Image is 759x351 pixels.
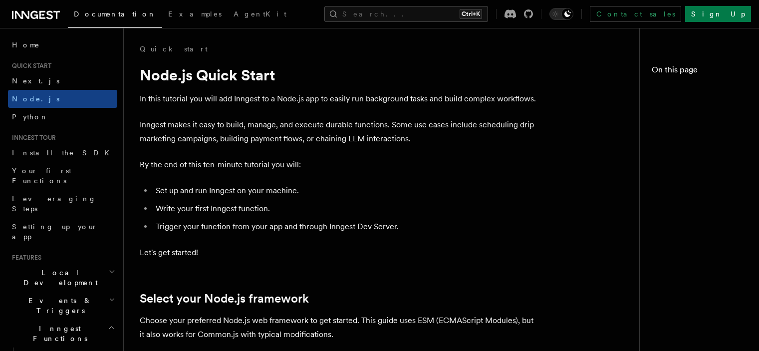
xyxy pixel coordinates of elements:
button: Local Development [8,264,117,292]
a: AgentKit [228,3,292,27]
a: Home [8,36,117,54]
li: Set up and run Inngest on your machine. [153,184,539,198]
a: Install the SDK [8,144,117,162]
span: Your first Functions [12,167,71,185]
a: Documentation [68,3,162,28]
a: Leveraging Steps [8,190,117,218]
a: Select your Node.js framework [140,292,309,306]
span: Install the SDK [12,149,115,157]
span: Events & Triggers [8,296,109,316]
a: Sign Up [685,6,751,22]
button: Search...Ctrl+K [324,6,488,22]
span: AgentKit [234,10,286,18]
li: Trigger your function from your app and through Inngest Dev Server. [153,220,539,234]
span: Inngest tour [8,134,56,142]
p: Inngest makes it easy to build, manage, and execute durable functions. Some use cases include sch... [140,118,539,146]
span: Features [8,254,41,262]
span: Next.js [12,77,59,85]
span: Home [12,40,40,50]
span: Setting up your app [12,223,98,241]
span: Python [12,113,48,121]
span: Leveraging Steps [12,195,96,213]
h1: Node.js Quick Start [140,66,539,84]
p: Let's get started! [140,246,539,260]
a: Next.js [8,72,117,90]
span: Inngest Functions [8,324,108,344]
a: Python [8,108,117,126]
p: By the end of this ten-minute tutorial you will: [140,158,539,172]
a: Setting up your app [8,218,117,246]
li: Write your first Inngest function. [153,202,539,216]
button: Inngest Functions [8,320,117,348]
a: Node.js [8,90,117,108]
a: Examples [162,3,228,27]
a: Quick start [140,44,208,54]
span: Local Development [8,268,109,288]
h4: On this page [652,64,747,80]
p: In this tutorial you will add Inngest to a Node.js app to easily run background tasks and build c... [140,92,539,106]
kbd: Ctrl+K [460,9,482,19]
button: Toggle dark mode [549,8,573,20]
span: Node.js [12,95,59,103]
span: Examples [168,10,222,18]
span: Documentation [74,10,156,18]
button: Events & Triggers [8,292,117,320]
a: Your first Functions [8,162,117,190]
span: Quick start [8,62,51,70]
a: Contact sales [590,6,681,22]
p: Choose your preferred Node.js web framework to get started. This guide uses ESM (ECMAScript Modul... [140,314,539,342]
